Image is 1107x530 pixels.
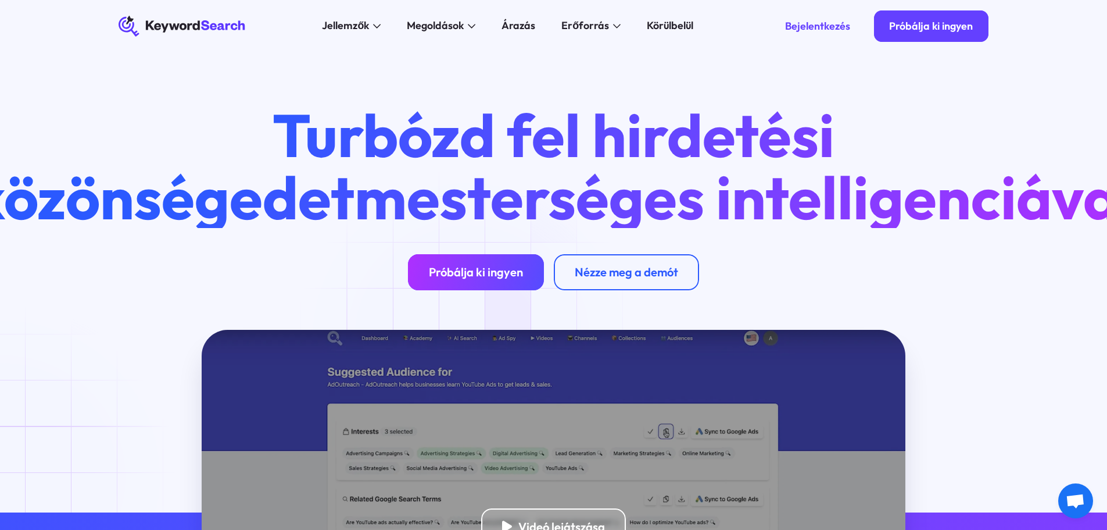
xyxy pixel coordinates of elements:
[639,16,701,37] a: Körülbelül
[407,19,464,32] font: Megoldások
[575,265,678,279] font: Nézze meg a demót
[785,19,850,33] font: Bejelentkezés
[769,10,866,42] a: Bejelentkezés
[322,19,369,32] font: Jellemzők
[874,10,989,42] a: Próbálja ki ingyen
[429,265,523,279] font: Próbálja ki ingyen
[1058,483,1093,518] a: Chat megnyitása
[494,16,543,37] a: Árazás
[501,19,535,32] font: Árazás
[408,254,544,291] a: Próbálja ki ingyen
[561,19,609,32] font: Erőforrás
[889,19,973,33] font: Próbálja ki ingyen
[647,19,693,32] font: Körülbelül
